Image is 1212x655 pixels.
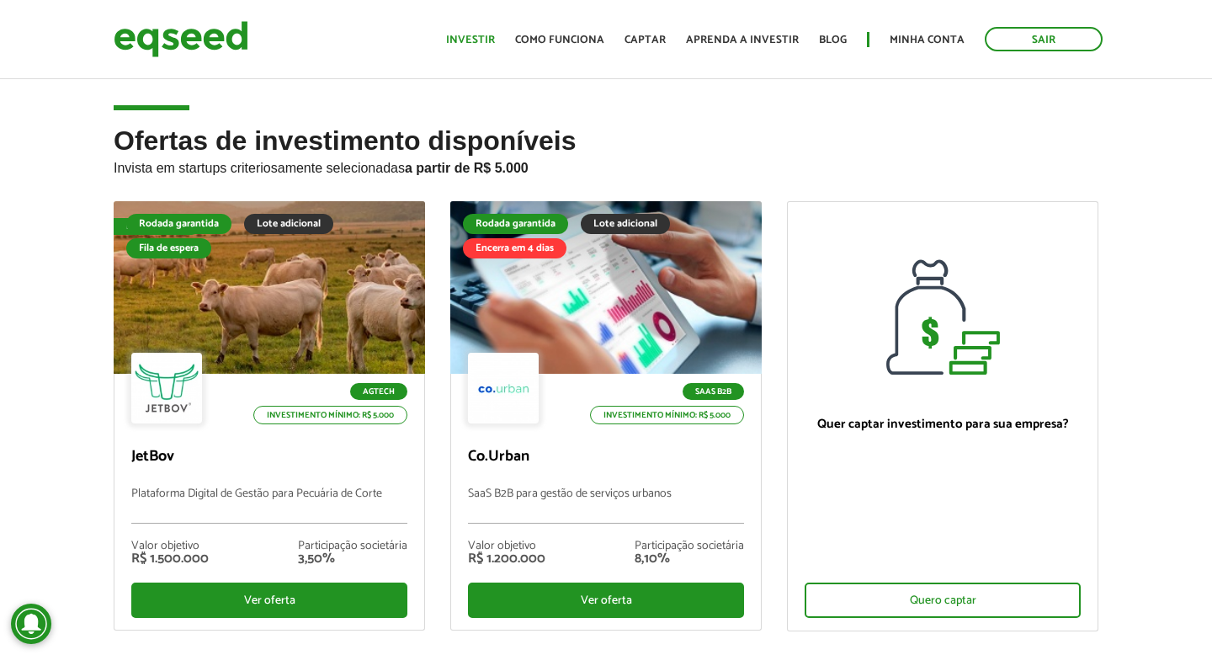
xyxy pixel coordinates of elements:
div: Valor objetivo [131,541,209,552]
div: Lote adicional [581,214,670,234]
p: SaaS B2B para gestão de serviços urbanos [468,487,744,524]
p: Invista em startups criteriosamente selecionadas [114,156,1098,176]
a: Fila de espera Rodada garantida Lote adicional Fila de espera Agtech Investimento mínimo: R$ 5.00... [114,201,425,631]
p: Quer captar investimento para sua empresa? [805,417,1081,432]
div: Lote adicional [244,214,333,234]
div: Rodada garantida [463,214,568,234]
a: Investir [446,35,495,45]
div: R$ 1.500.000 [131,552,209,566]
p: Plataforma Digital de Gestão para Pecuária de Corte [131,487,407,524]
p: JetBov [131,448,407,466]
h2: Ofertas de investimento disponíveis [114,126,1098,201]
p: SaaS B2B [683,383,744,400]
div: Ver oferta [468,583,744,618]
p: Agtech [350,383,407,400]
img: EqSeed [114,17,248,61]
div: Encerra em 4 dias [463,238,566,258]
a: Aprenda a investir [686,35,799,45]
div: Fila de espera [114,218,200,235]
p: Investimento mínimo: R$ 5.000 [590,406,744,424]
div: Ver oferta [131,583,407,618]
div: R$ 1.200.000 [468,552,545,566]
a: Minha conta [890,35,965,45]
div: Valor objetivo [468,541,545,552]
a: Rodada garantida Lote adicional Encerra em 4 dias SaaS B2B Investimento mínimo: R$ 5.000 Co.Urban... [450,201,762,631]
a: Quer captar investimento para sua empresa? Quero captar [787,201,1098,631]
div: 3,50% [298,552,407,566]
p: Investimento mínimo: R$ 5.000 [253,406,407,424]
div: Fila de espera [126,238,211,258]
div: Participação societária [298,541,407,552]
a: Captar [625,35,666,45]
a: Blog [819,35,847,45]
a: Como funciona [515,35,604,45]
p: Co.Urban [468,448,744,466]
div: Rodada garantida [126,214,231,234]
a: Sair [985,27,1103,51]
div: Quero captar [805,583,1081,618]
div: 8,10% [635,552,744,566]
div: Participação societária [635,541,744,552]
strong: a partir de R$ 5.000 [405,161,529,175]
